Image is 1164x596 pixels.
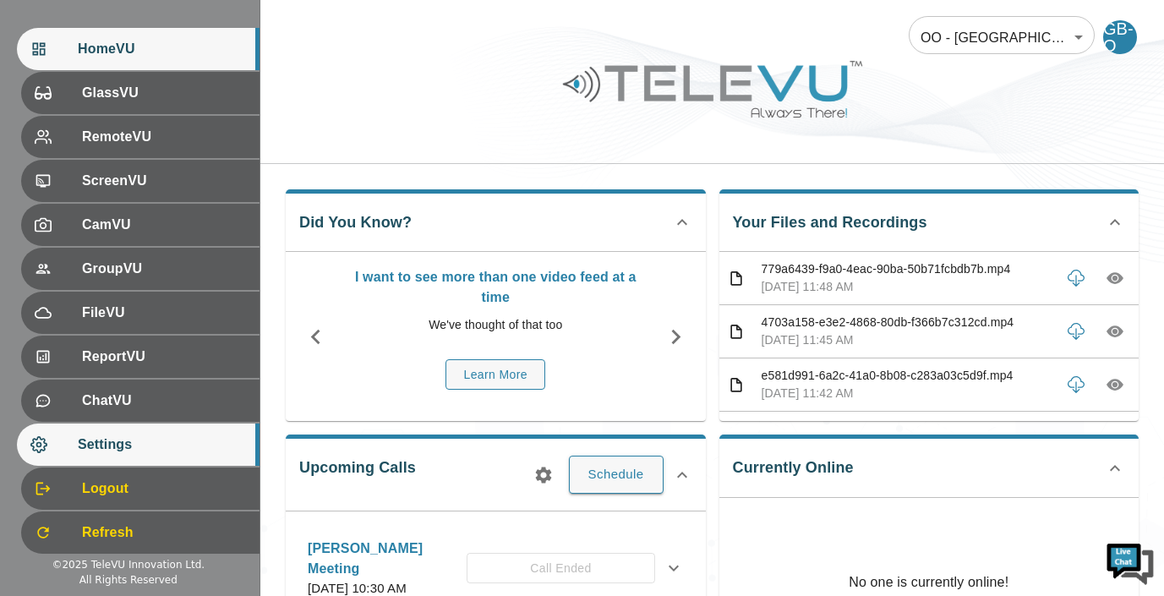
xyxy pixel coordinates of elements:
div: OO - [GEOGRAPHIC_DATA] - [PERSON_NAME] [MTRP] [909,14,1095,61]
div: GroupVU [21,248,260,290]
span: Refresh [82,522,246,543]
p: [PERSON_NAME] Meeting [308,539,467,579]
div: Settings [17,424,260,466]
span: ScreenVU [82,171,246,191]
p: e581d991-6a2c-41a0-8b08-c283a03c5d9f.mp4 [762,367,1052,385]
p: e247cceb-935b-453b-833f-f58a9798298f.mp4 [762,420,1052,438]
div: RemoteVU [21,116,260,158]
div: ReportVU [21,336,260,378]
div: Refresh [21,511,260,554]
p: We've thought of that too [354,316,637,334]
p: [DATE] 11:48 AM [762,278,1052,296]
div: Logout [21,468,260,510]
span: HomeVU [78,39,246,59]
span: Logout [82,478,246,499]
button: Learn More [445,359,545,391]
p: [DATE] 11:42 AM [762,385,1052,402]
button: Schedule [569,456,664,493]
span: RemoteVU [82,127,246,147]
img: Logo [560,54,865,124]
span: ReportVU [82,347,246,367]
span: Settings [78,435,246,455]
p: 4703a158-e3e2-4868-80db-f366b7c312cd.mp4 [762,314,1052,331]
p: I want to see more than one video feed at a time [354,267,637,308]
span: GlassVU [82,83,246,103]
div: GlassVU [21,72,260,114]
div: ScreenVU [21,160,260,202]
p: [DATE] 11:45 AM [762,331,1052,349]
span: ChatVU [82,391,246,411]
span: GroupVU [82,259,246,279]
span: CamVU [82,215,246,235]
div: CamVU [21,204,260,246]
img: Chat Widget [1105,537,1156,588]
div: FileVU [21,292,260,334]
span: FileVU [82,303,246,323]
div: GB-O [1103,20,1137,54]
p: 779a6439-f9a0-4eac-90ba-50b71fcbdb7b.mp4 [762,260,1052,278]
div: HomeVU [17,28,260,70]
div: ChatVU [21,380,260,422]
